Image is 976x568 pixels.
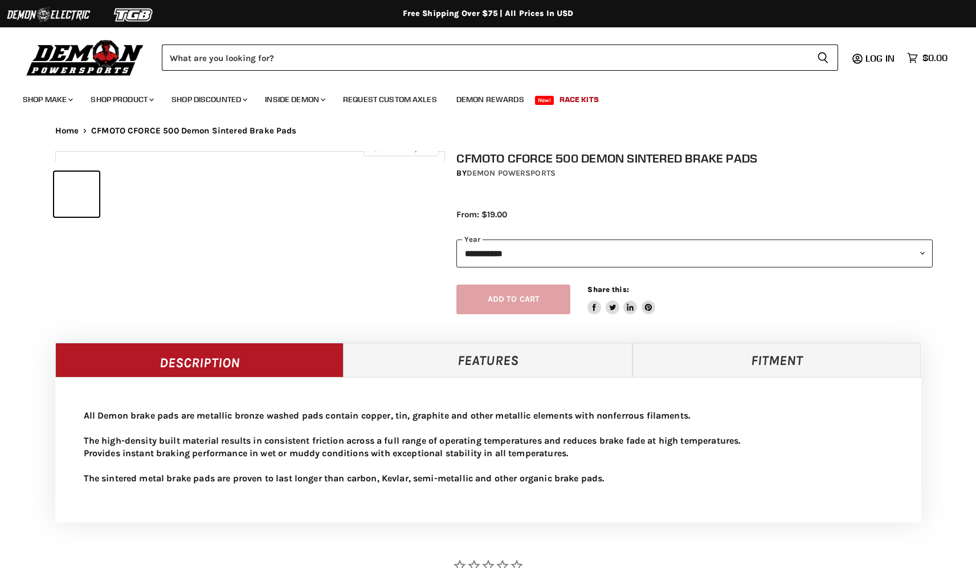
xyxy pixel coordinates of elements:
a: Log in [860,53,901,63]
span: New! [535,96,554,105]
input: Search [162,44,808,71]
p: All Demon brake pads are metallic bronze washed pads contain copper, tin, graphite and other meta... [84,409,893,485]
a: Inside Demon [256,88,332,111]
h1: CFMOTO CFORCE 500 Demon Sintered Brake Pads [456,151,933,165]
span: Share this: [587,285,628,294]
a: Request Custom Axles [334,88,446,111]
aside: Share this: [587,285,655,315]
a: Demon Rewards [448,88,533,111]
img: TGB Logo 2 [91,4,177,26]
button: Search [808,44,838,71]
button: CFMOTO CFORCE 500 Demon Sintered Brake Pads thumbnail [54,172,99,217]
button: CFMOTO CFORCE 500 Demon Sintered Brake Pads thumbnail [151,172,196,217]
select: year [456,240,933,267]
a: Demon Powersports [467,168,556,178]
a: Race Kits [551,88,607,111]
a: Features [344,343,632,377]
span: From: $19.00 [456,209,507,220]
div: Free Shipping Over $75 | All Prices In USD [32,9,944,19]
span: Click to expand [369,144,432,152]
span: CFMOTO CFORCE 500 Demon Sintered Brake Pads [91,126,296,136]
a: $0.00 [901,50,953,66]
a: Description [55,343,344,377]
a: Shop Product [82,88,161,111]
form: Product [162,44,838,71]
a: Shop Discounted [163,88,254,111]
a: Fitment [632,343,921,377]
a: Shop Make [14,88,80,111]
div: by [456,167,933,180]
span: $0.00 [922,52,948,63]
button: CFMOTO CFORCE 500 Demon Sintered Brake Pads thumbnail [103,172,148,217]
img: Demon Electric Logo 2 [6,4,91,26]
ul: Main menu [14,83,945,111]
span: Log in [865,52,895,64]
a: Home [55,126,79,136]
img: Demon Powersports [23,37,148,78]
nav: Breadcrumbs [32,126,944,136]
